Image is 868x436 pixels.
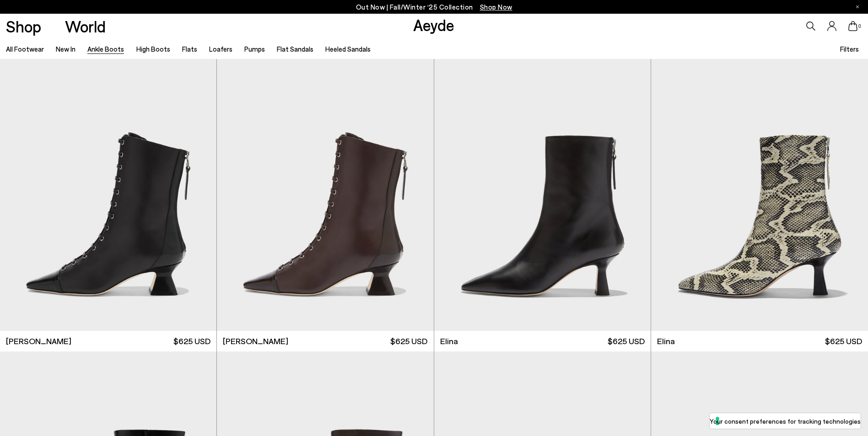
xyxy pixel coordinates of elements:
a: Ankle Boots [87,45,124,53]
a: Aeyde [413,15,454,34]
span: $625 USD [173,335,210,347]
p: Out Now | Fall/Winter ‘25 Collection [356,1,512,13]
img: Gwen Lace-Up Boots [217,59,433,331]
span: $625 USD [825,335,862,347]
a: Shop [6,18,41,34]
span: [PERSON_NAME] [6,335,71,347]
a: [PERSON_NAME] $625 USD [217,331,433,351]
a: Loafers [209,45,232,53]
span: 0 [857,24,862,29]
span: $625 USD [390,335,427,347]
img: Elina Ankle Boots [651,59,868,331]
img: Elina Ankle Boots [434,59,651,331]
a: Flat Sandals [277,45,313,53]
a: Elina $625 USD [434,331,651,351]
span: Elina [657,335,675,347]
a: Flats [182,45,197,53]
span: $625 USD [608,335,645,347]
span: [PERSON_NAME] [223,335,288,347]
a: 0 [848,21,857,31]
a: Heeled Sandals [325,45,371,53]
span: Elina [440,335,458,347]
a: World [65,18,106,34]
span: Filters [840,45,859,53]
label: Your consent preferences for tracking technologies [710,416,861,426]
span: Navigate to /collections/new-in [480,3,512,11]
a: Pumps [244,45,265,53]
a: High Boots [136,45,170,53]
a: New In [56,45,75,53]
a: Elina $625 USD [651,331,868,351]
a: All Footwear [6,45,44,53]
button: Your consent preferences for tracking technologies [710,413,861,429]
